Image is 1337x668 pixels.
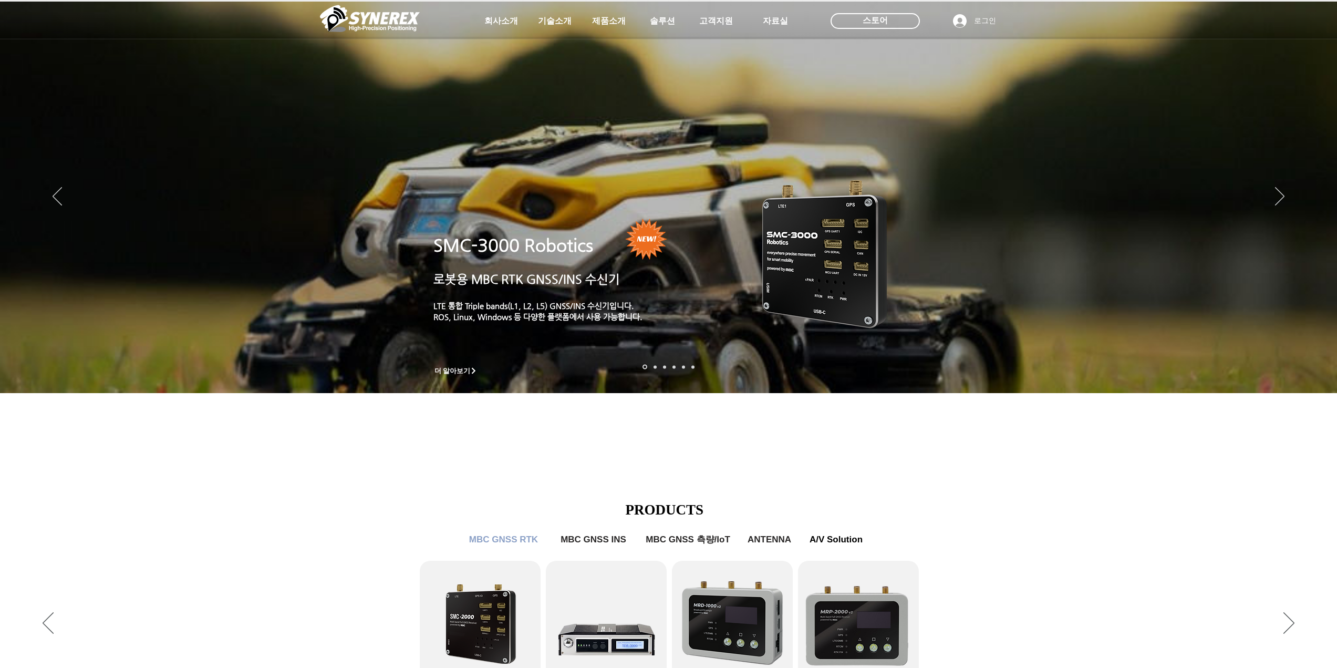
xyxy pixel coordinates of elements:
[642,365,647,369] a: 로봇- SMC 2000
[639,365,698,369] nav: 슬라이드
[433,272,620,286] a: 로봇용 MBC RTK GNSS/INS 수신기
[433,235,593,255] a: SMC-3000 Robotics
[433,301,634,310] a: LTE 통합 Triple bands(L1, L2, L5) GNSS/INS 수신기입니다.
[561,535,626,545] span: MBC GNSS INS
[475,11,527,32] a: 회사소개
[462,529,546,550] a: MBC GNSS RTK
[484,16,518,27] span: 회사소개
[638,529,738,550] a: MBC GNSS 측량/IoT
[763,16,788,27] span: 자료실
[554,529,633,550] a: MBC GNSS INS
[646,533,730,546] span: MBC GNSS 측량/IoT
[626,502,704,518] span: PRODUCTS
[802,529,870,550] a: A/V Solution
[430,364,482,377] a: 더 알아보기
[749,11,802,32] a: 자료실
[863,15,888,26] span: 스토어
[654,365,657,368] a: 드론 8 - SMC 2000
[320,3,420,34] img: 씨너렉스_White_simbol_대지 1.png
[583,11,635,32] a: 제품소개
[946,11,1003,31] button: 로그인
[592,16,626,27] span: 제품소개
[743,529,796,550] a: ANTENNA
[691,365,695,368] a: 정밀농업
[748,165,903,341] img: KakaoTalk_20241224_155801212.png
[672,365,676,368] a: 자율주행
[528,11,581,32] a: 기술소개
[538,16,572,27] span: 기술소개
[748,535,791,545] span: ANTENNA
[831,13,920,29] div: 스토어
[53,187,62,207] button: 이전
[1275,187,1284,207] button: 다음
[433,312,642,321] a: ROS, Linux, Windows 등 다양한 플랫폼에서 사용 가능합니다.
[43,612,54,635] button: 이전
[810,535,863,545] span: A/V Solution
[699,16,733,27] span: 고객지원
[650,16,675,27] span: 솔루션
[434,366,471,376] span: 더 알아보기
[636,11,689,32] a: 솔루션
[469,535,538,545] span: MBC GNSS RTK
[690,11,742,32] a: 고객지원
[663,365,666,368] a: 측량 IoT
[682,365,685,368] a: 로봇
[1283,612,1294,635] button: 다음
[970,16,1000,26] span: 로그인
